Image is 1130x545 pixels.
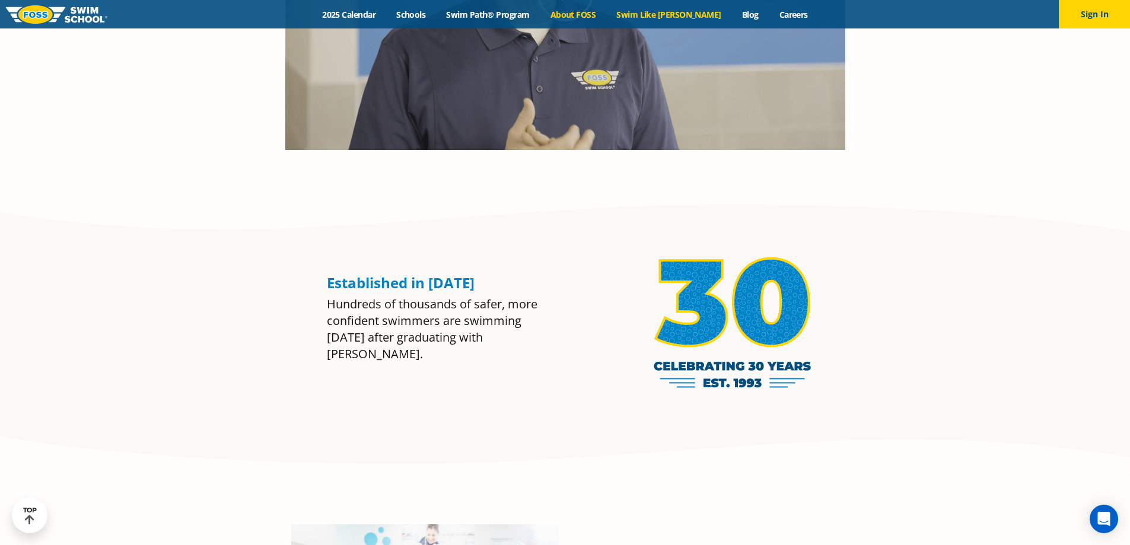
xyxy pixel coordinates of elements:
[436,9,540,20] a: Swim Path® Program
[606,9,732,20] a: Swim Like [PERSON_NAME]
[386,9,436,20] a: Schools
[1090,505,1118,533] div: Open Intercom Messenger
[312,9,386,20] a: 2025 Calendar
[731,9,769,20] a: Blog
[769,9,818,20] a: Careers
[6,5,107,24] img: FOSS Swim School Logo
[327,273,475,292] span: Established in [DATE]
[327,296,548,362] div: Hundreds of thousands of safer, more confident swimmers are swimming [DATE] after graduating with...
[23,506,37,525] div: TOP
[540,9,606,20] a: About FOSS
